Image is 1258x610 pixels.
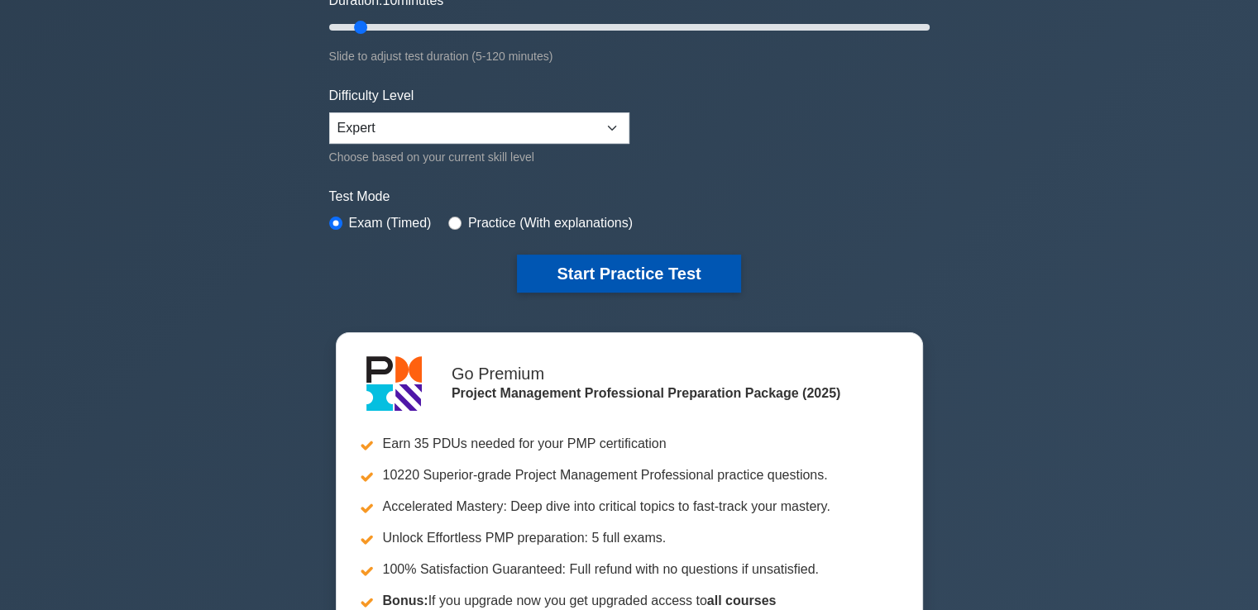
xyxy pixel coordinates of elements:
[329,46,930,66] div: Slide to adjust test duration (5-120 minutes)
[329,147,629,167] div: Choose based on your current skill level
[329,86,414,106] label: Difficulty Level
[468,213,633,233] label: Practice (With explanations)
[517,255,740,293] button: Start Practice Test
[349,213,432,233] label: Exam (Timed)
[329,187,930,207] label: Test Mode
